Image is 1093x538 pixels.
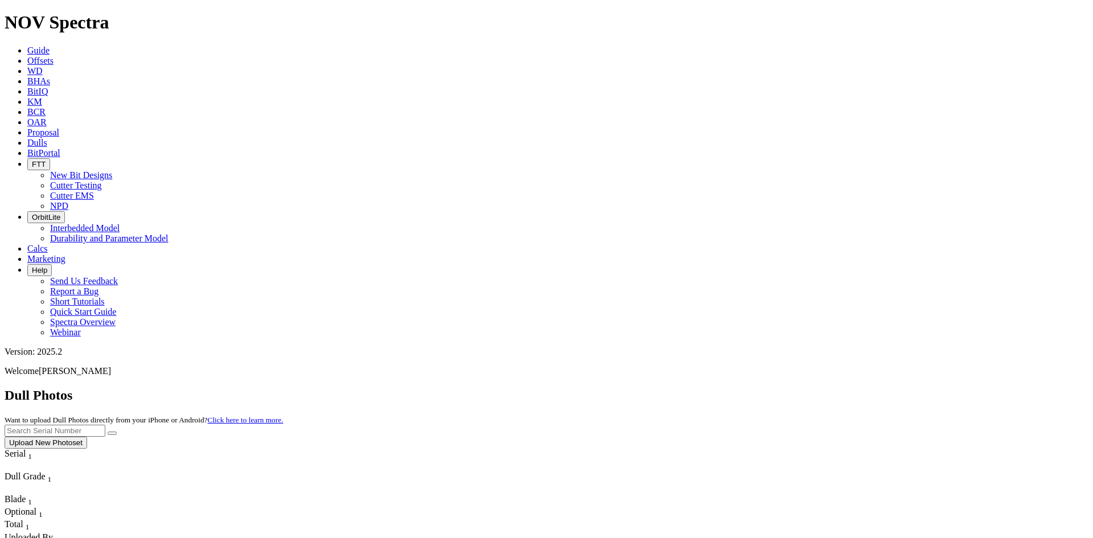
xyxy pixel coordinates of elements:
[39,507,43,516] span: Sort None
[28,498,32,506] sub: 1
[5,507,44,519] div: Sort None
[50,307,116,317] a: Quick Start Guide
[50,327,81,337] a: Webinar
[5,437,87,449] button: Upload New Photoset
[50,233,169,243] a: Durability and Parameter Model
[5,471,84,484] div: Dull Grade Sort None
[27,97,42,106] a: KM
[26,519,30,529] span: Sort None
[28,452,32,461] sub: 1
[27,117,47,127] a: OAR
[39,510,43,519] sub: 1
[5,519,44,532] div: Total Sort None
[5,494,44,507] div: Sort None
[5,471,46,481] span: Dull Grade
[27,211,65,223] button: OrbitLite
[27,56,54,65] a: Offsets
[32,213,60,221] span: OrbitLite
[28,494,32,504] span: Sort None
[5,507,44,519] div: Optional Sort None
[27,264,52,276] button: Help
[50,191,94,200] a: Cutter EMS
[5,519,23,529] span: Total
[5,416,283,424] small: Want to upload Dull Photos directly from your iPhone or Android?
[48,475,52,483] sub: 1
[5,494,26,504] span: Blade
[27,148,60,158] a: BitPortal
[27,138,47,147] a: Dulls
[5,471,84,494] div: Sort None
[27,158,50,170] button: FTT
[5,449,53,461] div: Serial Sort None
[5,449,26,458] span: Serial
[27,46,50,55] a: Guide
[27,107,46,117] a: BCR
[50,201,68,211] a: NPD
[50,297,105,306] a: Short Tutorials
[50,276,118,286] a: Send Us Feedback
[5,519,44,532] div: Sort None
[50,317,116,327] a: Spectra Overview
[48,471,52,481] span: Sort None
[50,180,102,190] a: Cutter Testing
[28,449,32,458] span: Sort None
[5,388,1088,403] h2: Dull Photos
[5,461,53,471] div: Column Menu
[5,12,1088,33] h1: NOV Spectra
[5,425,105,437] input: Search Serial Number
[208,416,283,424] a: Click here to learn more.
[32,266,47,274] span: Help
[5,494,44,507] div: Blade Sort None
[5,449,53,471] div: Sort None
[27,254,65,264] a: Marketing
[27,76,50,86] a: BHAs
[27,87,48,96] a: BitIQ
[50,170,112,180] a: New Bit Designs
[27,128,59,137] a: Proposal
[27,244,48,253] a: Calcs
[5,366,1088,376] p: Welcome
[5,507,36,516] span: Optional
[26,523,30,532] sub: 1
[32,160,46,169] span: FTT
[39,366,111,376] span: [PERSON_NAME]
[5,484,84,494] div: Column Menu
[27,66,43,76] a: WD
[50,286,98,296] a: Report a Bug
[50,223,120,233] a: Interbedded Model
[5,347,1088,357] div: Version: 2025.2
